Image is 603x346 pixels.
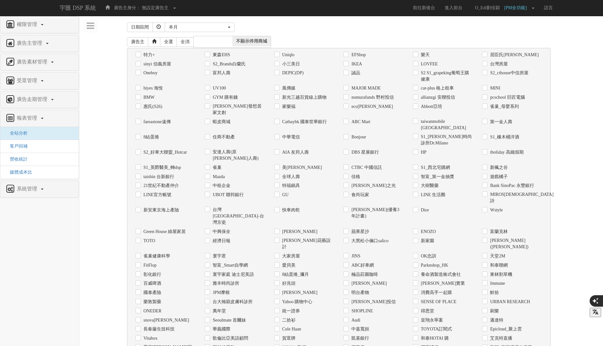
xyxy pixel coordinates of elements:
label: 家樂福 [281,103,295,110]
span: 廣告主管理 [15,40,45,46]
label: 皇翔永寧案 [419,317,443,323]
label: GYM 購有錢 [211,94,237,101]
label: URBAN RESEARCH [488,299,530,305]
label: 安達人壽(原[PERSON_NAME]人壽) [211,149,265,162]
label: ONEDER [142,308,162,314]
label: OK忠訓 [419,253,436,259]
label: Yahoo 購物中心 [281,299,312,305]
label: sinyi 信義房屋 [142,61,171,67]
label: 小三美日 [281,61,300,67]
label: allianzgi 安聯投信 [419,94,455,101]
span: 權限管理 [15,22,40,27]
label: [PERSON_NAME] [350,280,387,287]
label: S2_Brands白蘭氏 [211,61,245,67]
label: 8結蛋捲_彌月 [281,271,309,278]
label: MAJOR MADE [350,85,381,91]
label: 彰化銀行 [142,271,161,278]
label: 新楓之谷 [488,164,508,171]
label: LINE 生活圈 [419,192,445,198]
label: Green House 綠屋家居 [142,229,186,235]
span: 系統管理 [15,186,40,191]
label: Immune [488,280,505,287]
label: 經濟日報 [211,238,230,244]
label: LOVFEE [419,61,438,67]
label: car-plus 格上租車 [419,85,454,91]
label: fareastone遠傳 [142,119,171,125]
label: 誠品 [350,70,360,76]
label: S2_好車大聯盟_Hotcar [142,149,187,156]
label: 美[PERSON_NAME] [281,164,322,171]
a: 受眾管理 [5,76,74,86]
label: ABC Mart [350,119,370,125]
label: 雀巢_母嬰系列 [488,103,519,110]
label: 雀巢健康科學 [142,253,170,259]
label: 萬年堂 [211,308,226,314]
a: 全選 [160,37,177,47]
label: 8結蛋捲 [142,134,159,140]
label: TOTO [142,238,155,244]
label: 樂天 [419,52,430,58]
label: Oneboy [142,70,157,76]
label: 智富_Smart自學網 [211,262,248,269]
label: [PERSON_NAME]花藝設計 [281,237,334,250]
a: 全消 [176,37,194,47]
label: [PERSON_NAME]之光 [350,183,395,189]
label: 台灣[GEOGRAPHIC_DATA]-台灣京瓷 [211,207,265,226]
span: 廣告主身分： [114,5,141,10]
a: 全站分析 [5,131,28,136]
label: Cathaybk 國泰世華銀行 [281,119,327,125]
label: 二拾衫 [281,317,295,323]
label: 惠氏(S26) [142,103,162,110]
label: 中租企金 [211,183,230,189]
span: 媒體成本比 [5,170,32,175]
label: Epicloud_聚上雲 [488,326,522,332]
a: 客戶回補 [5,144,28,149]
label: taishin 台新銀行 [142,174,174,180]
a: 報表管理 [5,113,74,123]
label: JPM摩根 [211,289,230,296]
label: S1_西北宅購網 [419,164,450,171]
label: 邁達特 [488,317,503,323]
div: 本月 [169,24,227,30]
label: JINS [350,253,360,259]
label: Cole Haan [281,326,301,332]
label: 養命酒製造株式會社 [419,271,461,278]
label: 樂敦製藥 [142,299,161,305]
label: 屈臣氏[PERSON_NAME] [488,52,539,58]
label: 雀巢 [211,164,222,171]
label: Vitabox [142,335,157,342]
label: IKEA [350,61,362,67]
label: 百威啤酒 [142,280,161,287]
label: 中華電信 [281,134,300,140]
label: 中興保全 [211,229,230,235]
label: 鮮拾 [488,289,499,296]
label: 和泰HOTAI 購 [419,335,449,342]
label: 佳格 [350,174,360,180]
label: 得恩堂 [419,308,434,314]
label: 大樹醫藥 [419,183,439,189]
label: pcschool 巨匠電腦 [488,94,525,101]
label: 食尚玩家 [350,192,369,198]
label: S1_[PERSON_NAME]時尚診所Dr.Milano [419,134,473,146]
label: 和泰聯網 [488,262,508,269]
a: 權限管理 [5,20,74,30]
label: ENOZO [419,229,436,235]
label: 長春藤生技科技 [142,326,175,332]
label: SHOPLINE [350,308,373,314]
label: 中嘉寬頻 [350,326,369,332]
a: 營收統計 [5,157,28,162]
label: 華義國際 [211,326,230,332]
label: [PERSON_NAME]投信 [350,299,395,305]
label: 新安東京海上產險 [142,207,179,213]
label: Audi [350,317,360,323]
label: [PERSON_NAME]([PERSON_NAME]) [488,237,542,250]
label: 大黑松小倆口salico [350,238,388,244]
label: 寰宇家庭 迪士尼美語 [211,271,254,278]
label: FitFlop [142,262,156,269]
label: 快車肉乾 [281,207,300,213]
label: 東林割草機 [488,271,512,278]
label: UBOT 聯邦銀行 [211,192,243,198]
label: 好兆頭 [281,280,295,287]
